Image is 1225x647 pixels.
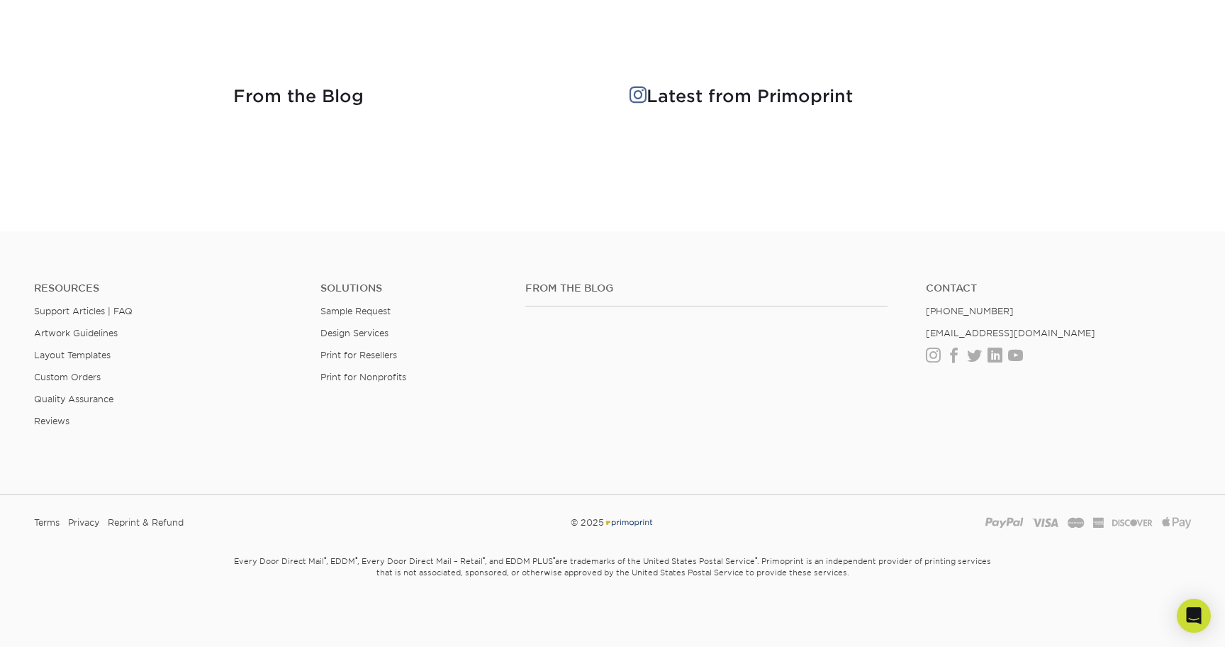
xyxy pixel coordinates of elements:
[604,517,654,528] img: Primoprint
[926,306,1014,316] a: [PHONE_NUMBER]
[34,512,60,533] a: Terms
[483,555,485,563] sup: ®
[4,604,121,642] iframe: Google Customer Reviews
[34,306,133,316] a: Support Articles | FAQ
[1177,599,1211,633] div: Open Intercom Messenger
[320,372,406,382] a: Print for Nonprofits
[34,328,118,338] a: Artwork Guidelines
[34,394,113,404] a: Quality Assurance
[553,555,555,563] sup: ®
[233,87,595,107] h4: From the Blog
[320,328,388,338] a: Design Services
[355,555,357,563] sup: ®
[416,512,809,533] div: © 2025
[324,555,326,563] sup: ®
[320,282,504,294] h4: Solutions
[198,551,1027,613] small: Every Door Direct Mail , EDDM , Every Door Direct Mail – Retail , and EDDM PLUS are trademarks of...
[926,328,1095,338] a: [EMAIL_ADDRESS][DOMAIN_NAME]
[68,512,99,533] a: Privacy
[34,416,69,426] a: Reviews
[755,555,757,563] sup: ®
[108,512,184,533] a: Reprint & Refund
[320,350,397,360] a: Print for Resellers
[34,350,111,360] a: Layout Templates
[926,282,1191,294] a: Contact
[34,372,101,382] a: Custom Orders
[525,282,888,294] h4: From the Blog
[630,87,992,107] h4: Latest from Primoprint
[320,306,391,316] a: Sample Request
[34,282,299,294] h4: Resources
